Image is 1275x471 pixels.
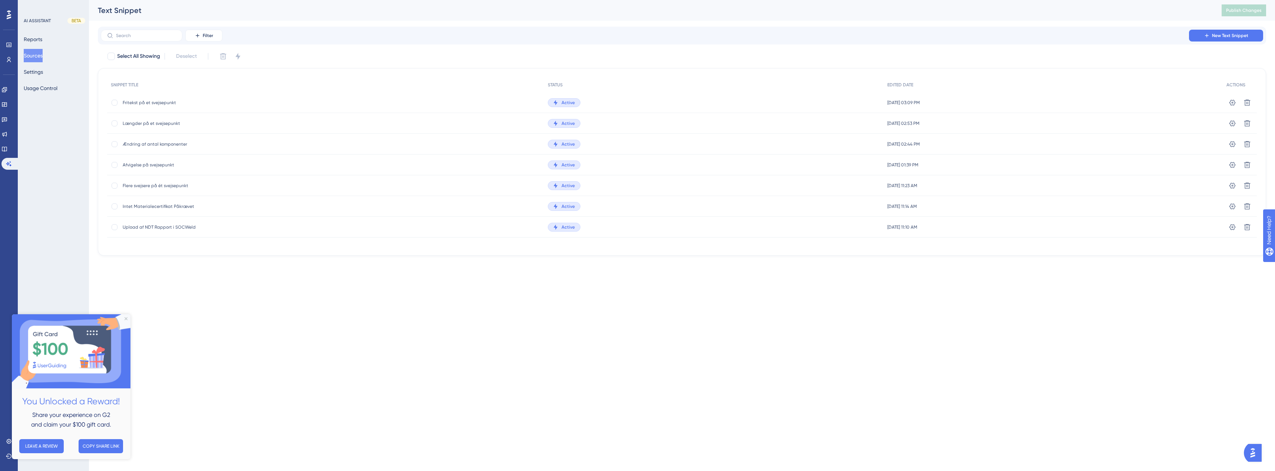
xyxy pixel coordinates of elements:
span: Active [562,141,575,147]
span: New Text Snippet [1212,33,1248,39]
span: Flere svejsere på ét svejsepunkt [123,183,241,189]
div: BETA [67,18,85,24]
span: Filter [203,33,213,39]
span: Need Help? [17,2,46,11]
span: [DATE] 02:44 PM [887,141,920,147]
h2: You Unlocked a Reward! [6,80,113,94]
button: Sources [24,49,43,62]
span: Publish Changes [1226,7,1262,13]
button: Filter [185,30,222,42]
span: [DATE] 11:14 AM [887,203,917,209]
span: Active [562,203,575,209]
div: Close Preview [113,3,116,6]
span: Active [562,100,575,106]
span: Active [562,120,575,126]
button: Settings [24,65,43,79]
button: New Text Snippet [1189,30,1263,42]
span: ACTIONS [1226,82,1245,88]
span: [DATE] 01:39 PM [887,162,918,168]
button: Publish Changes [1222,4,1266,16]
span: Active [562,162,575,168]
span: [DATE] 11:10 AM [887,224,917,230]
span: Afvigelse på svejsepunkt [123,162,241,168]
span: SNIPPET TITLE [111,82,138,88]
span: EDITED DATE [887,82,913,88]
span: Select All Showing [117,52,160,61]
span: and claim your $100 gift card. [19,107,99,114]
button: COPY SHARE LINK [67,125,111,139]
input: Search [116,33,176,38]
span: Ændring af antal komponenter [123,141,241,147]
iframe: UserGuiding AI Assistant Launcher [1244,442,1266,464]
span: Længder på et svejsepunkt [123,120,241,126]
button: LEAVE A REVIEW [7,125,52,139]
span: Upload af NDT Rapport i SOCWeld [123,224,241,230]
span: [DATE] 03:09 PM [887,100,920,106]
div: Text Snippet [98,5,1203,16]
button: Reports [24,33,42,46]
span: [DATE] 11:23 AM [887,183,917,189]
span: Fritekst på et svejsepunkt [123,100,241,106]
span: Intet Materialecertifikat Påkrævet [123,203,241,209]
button: Deselect [169,50,203,63]
span: Active [562,183,575,189]
span: [DATE] 02:53 PM [887,120,920,126]
span: STATUS [548,82,563,88]
div: AI ASSISTANT [24,18,51,24]
span: Share your experience on G2 [20,97,98,104]
span: Deselect [176,52,197,61]
button: Usage Control [24,82,57,95]
span: Active [562,224,575,230]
